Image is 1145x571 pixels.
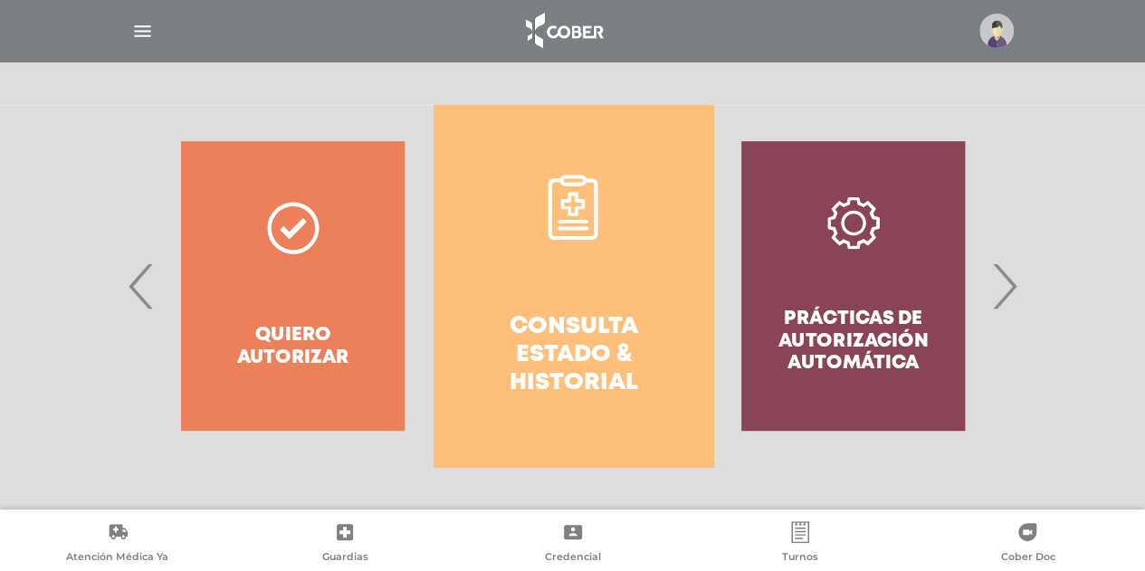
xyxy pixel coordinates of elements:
img: Cober_menu-lines-white.svg [131,20,154,43]
img: profile-placeholder.svg [979,14,1014,48]
span: Turnos [782,550,818,566]
span: Previous [124,237,159,335]
a: Cober Doc [914,521,1141,567]
img: logo_cober_home-white.png [516,9,611,52]
h4: Consulta estado & historial [466,313,681,398]
span: Guardias [322,550,368,566]
span: Credencial [545,550,601,566]
span: Atención Médica Ya [66,550,168,566]
span: Cober Doc [1000,550,1054,566]
a: Atención Médica Ya [4,521,231,567]
a: Consulta estado & historial [434,105,713,467]
a: Credencial [459,521,686,567]
a: Guardias [231,521,458,567]
a: Turnos [686,521,913,567]
span: Next [987,237,1022,335]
